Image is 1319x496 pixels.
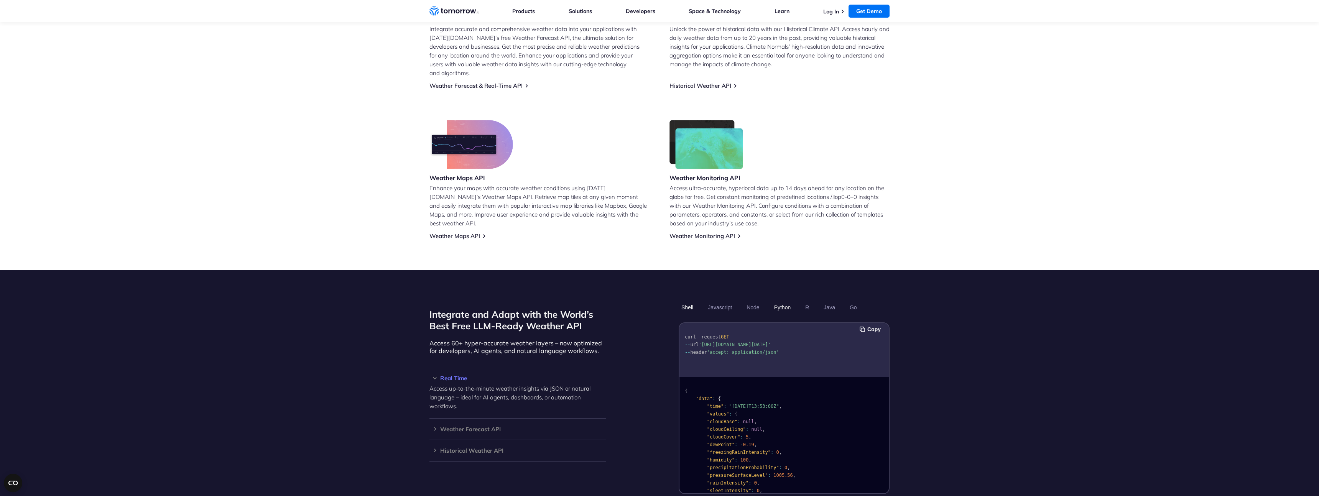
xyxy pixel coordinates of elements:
span: - [740,442,743,447]
span: { [685,388,687,394]
span: , [779,404,782,409]
a: Weather Maps API [429,232,480,240]
span: 1005.56 [773,473,793,478]
button: Open CMP widget [4,474,22,492]
span: , [748,434,751,440]
span: : [779,465,782,470]
span: : [737,419,740,424]
span: "precipitationProbability" [707,465,779,470]
p: Integrate accurate and comprehensive weather data into your applications with [DATE][DOMAIN_NAME]... [429,25,650,77]
span: "data" [696,396,712,401]
a: Historical Weather API [669,82,731,89]
span: '[URL][DOMAIN_NAME][DATE]' [699,342,771,347]
span: , [779,450,782,455]
h2: Integrate and Adapt with the World’s Best Free LLM-Ready Weather API [429,309,606,332]
button: R [803,301,812,314]
span: { [718,396,721,401]
span: 0 [757,488,760,493]
span: , [787,465,790,470]
span: request [701,334,721,340]
span: "[DATE]T13:53:00Z" [729,404,779,409]
p: Access 60+ hyper-accurate weather layers – now optimized for developers, AI agents, and natural l... [429,339,606,355]
span: : [748,480,751,486]
span: -- [696,334,701,340]
p: Access up-to-the-minute weather insights via JSON or natural language – ideal for AI agents, dash... [429,384,606,411]
button: Java [821,301,838,314]
span: "values" [707,411,729,417]
h3: Real Time [429,375,606,381]
a: Solutions [569,8,592,15]
span: , [754,442,757,447]
span: , [757,480,760,486]
span: url [690,342,699,347]
span: "rainIntensity" [707,480,748,486]
span: "time" [707,404,724,409]
span: : [735,457,737,463]
a: Developers [626,8,655,15]
button: Copy [860,325,883,333]
span: : [740,434,743,440]
button: Shell [679,301,696,314]
a: Home link [429,5,479,17]
span: curl [685,334,696,340]
p: Access ultra-accurate, hyperlocal data up to 14 days ahead for any location on the globe for free... [669,184,890,228]
span: , [754,419,757,424]
span: null [751,427,762,432]
span: GET [721,334,729,340]
h3: Weather Monitoring API [669,174,743,182]
span: : [751,488,754,493]
span: 0 [754,480,757,486]
span: : [771,450,773,455]
p: Enhance your maps with accurate weather conditions using [DATE][DOMAIN_NAME]’s Weather Maps API. ... [429,184,650,228]
span: : [735,442,737,447]
a: Space & Technology [689,8,741,15]
span: -- [685,350,690,355]
span: , [748,457,751,463]
span: 0 [776,450,779,455]
p: Unlock the power of historical data with our Historical Climate API. Access hourly and daily weat... [669,25,890,69]
span: "freezingRainIntensity" [707,450,771,455]
button: Python [771,301,794,314]
span: -- [685,342,690,347]
span: 0 [784,465,787,470]
span: : [729,411,732,417]
span: , [793,473,796,478]
span: "pressureSurfaceLevel" [707,473,768,478]
span: "cloudCeiling" [707,427,746,432]
span: : [724,404,726,409]
span: : [746,427,748,432]
button: Javascript [705,301,735,314]
h3: Weather Forecast API [429,426,606,432]
h3: Weather Maps API [429,174,513,182]
span: , [762,427,765,432]
span: 0.19 [743,442,754,447]
h3: Historical Weather API [429,448,606,453]
span: header [690,350,707,355]
span: "dewPoint" [707,442,735,447]
span: "sleetIntensity" [707,488,752,493]
a: Get Demo [849,5,890,18]
span: "cloudBase" [707,419,737,424]
span: 5 [746,434,748,440]
span: : [712,396,715,401]
button: Go [847,301,860,314]
a: Log In [823,8,839,15]
span: 100 [740,457,749,463]
span: : [768,473,771,478]
a: Weather Monitoring API [669,232,735,240]
span: null [743,419,754,424]
button: Node [744,301,762,314]
a: Weather Forecast & Real-Time API [429,82,523,89]
span: 'accept: application/json' [707,350,779,355]
span: { [735,411,737,417]
span: "humidity" [707,457,735,463]
a: Products [512,8,535,15]
a: Learn [775,8,789,15]
span: "cloudCover" [707,434,740,440]
span: , [760,488,762,493]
